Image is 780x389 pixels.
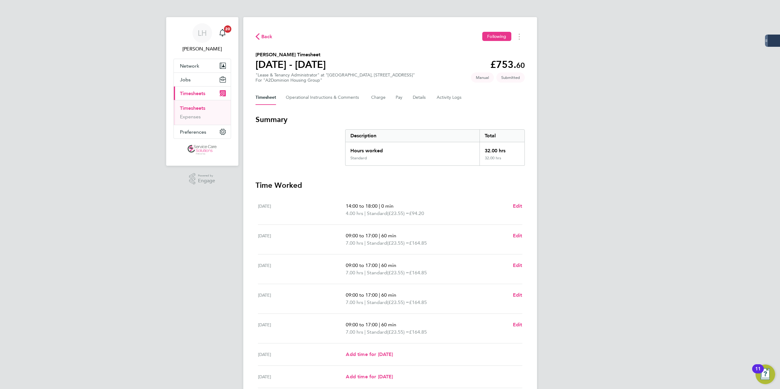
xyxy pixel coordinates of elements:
[367,328,387,336] span: Standard
[409,210,424,216] span: £94.20
[513,262,522,269] a: Edit
[346,322,378,328] span: 09:00 to 17:00
[346,203,378,209] span: 14:00 to 18:00
[180,105,205,111] a: Timesheets
[180,129,206,135] span: Preferences
[174,145,231,155] a: Go to home page
[381,322,396,328] span: 60 min
[346,210,363,216] span: 4.00 hrs
[174,125,231,139] button: Preferences
[346,292,378,298] span: 09:00 to 17:00
[188,145,216,155] img: servicecare-logo-retina.png
[364,299,366,305] span: |
[471,72,494,83] span: This timesheet was manually created.
[345,130,480,142] div: Description
[258,321,346,336] div: [DATE]
[367,269,387,276] span: Standard
[514,32,525,41] button: Timesheets Menu
[346,233,378,239] span: 09:00 to 17:00
[345,142,480,156] div: Hours worked
[198,173,215,178] span: Powered by
[180,114,201,120] a: Expenses
[487,34,506,39] span: Following
[256,33,273,40] button: Back
[381,292,396,298] span: 60 min
[258,262,346,276] div: [DATE]
[513,232,522,239] a: Edit
[261,33,273,40] span: Back
[198,178,215,183] span: Engage
[755,369,761,377] div: 11
[258,291,346,306] div: [DATE]
[346,373,393,380] a: Add time for [DATE]
[513,203,522,209] span: Edit
[480,142,524,156] div: 32.00 hrs
[379,292,380,298] span: |
[480,156,524,165] div: 32.00 hrs
[346,240,363,246] span: 7.00 hrs
[216,23,229,43] a: 20
[346,374,393,380] span: Add time for [DATE]
[350,156,367,161] div: Standard
[174,87,231,100] button: Timesheets
[387,299,409,305] span: (£23.55) =
[198,29,207,37] span: LH
[174,100,231,125] div: Timesheets
[437,90,462,105] button: Activity Logs
[258,351,346,358] div: [DATE]
[256,78,415,83] div: For "A2Dominion Housing Group"
[346,299,363,305] span: 7.00 hrs
[387,210,409,216] span: (£23.55) =
[379,322,380,328] span: |
[180,91,205,96] span: Timesheets
[379,233,380,239] span: |
[256,58,326,71] h1: [DATE] - [DATE]
[174,59,231,72] button: Network
[166,17,238,166] nav: Main navigation
[513,292,522,298] span: Edit
[409,240,427,246] span: £164.85
[180,63,199,69] span: Network
[381,233,396,239] span: 60 min
[224,25,231,33] span: 20
[756,365,775,384] button: Open Resource Center, 11 new notifications
[381,262,396,268] span: 60 min
[482,32,511,41] button: Following
[346,351,393,357] span: Add time for [DATE]
[256,51,326,58] h2: [PERSON_NAME] Timesheet
[346,270,363,276] span: 7.00 hrs
[258,373,346,380] div: [DATE]
[387,329,409,335] span: (£23.55) =
[396,90,403,105] button: Pay
[258,202,346,217] div: [DATE]
[174,45,231,53] span: Lewis Hodson
[379,262,380,268] span: |
[480,130,524,142] div: Total
[367,210,387,217] span: Standard
[387,240,409,246] span: (£23.55) =
[513,322,522,328] span: Edit
[513,321,522,328] a: Edit
[379,203,380,209] span: |
[286,90,361,105] button: Operational Instructions & Comments
[367,239,387,247] span: Standard
[367,299,387,306] span: Standard
[346,351,393,358] a: Add time for [DATE]
[258,232,346,247] div: [DATE]
[490,59,525,70] app-decimal: £753.
[516,61,525,70] span: 60
[513,262,522,268] span: Edit
[346,262,378,268] span: 09:00 to 17:00
[513,233,522,239] span: Edit
[364,210,366,216] span: |
[256,90,276,105] button: Timesheet
[364,329,366,335] span: |
[256,180,525,190] h3: Time Worked
[413,90,427,105] button: Details
[174,23,231,53] a: LH[PERSON_NAME]
[409,329,427,335] span: £164.85
[364,240,366,246] span: |
[381,203,394,209] span: 0 min
[364,270,366,276] span: |
[409,270,427,276] span: £164.85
